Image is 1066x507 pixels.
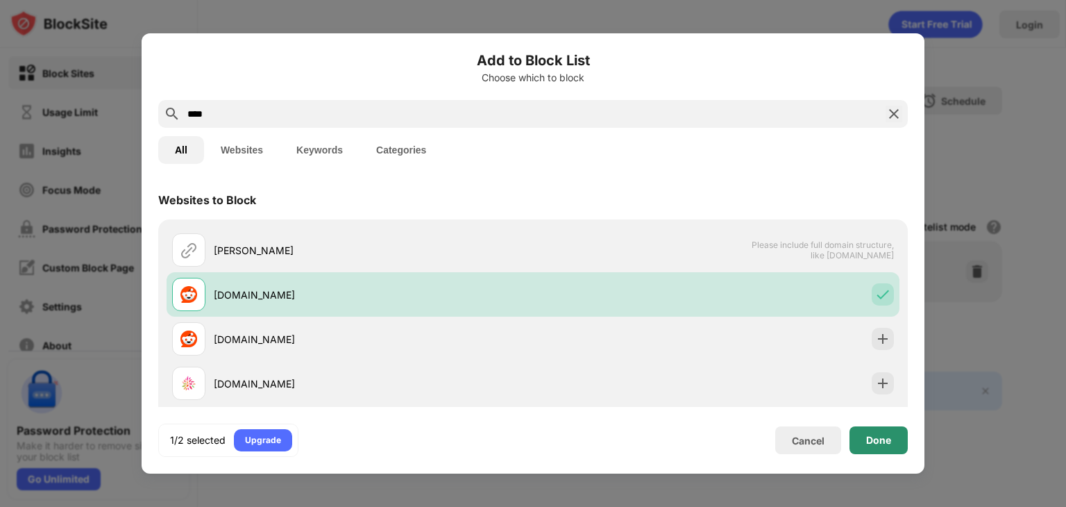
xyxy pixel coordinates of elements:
img: search-close [886,106,902,122]
button: All [158,136,204,164]
div: [DOMAIN_NAME] [214,376,533,391]
div: 1/2 selected [170,433,226,447]
button: Websites [204,136,280,164]
img: favicons [180,286,197,303]
div: [DOMAIN_NAME] [214,332,533,347]
img: url.svg [180,242,197,258]
div: Choose which to block [158,72,908,83]
h6: Add to Block List [158,50,908,71]
div: [DOMAIN_NAME] [214,288,533,302]
img: search.svg [164,106,180,122]
div: Cancel [792,435,824,447]
div: Websites to Block [158,193,256,207]
div: [PERSON_NAME] [214,243,533,258]
img: favicons [180,331,197,347]
img: favicons [180,375,197,392]
div: Upgrade [245,433,281,447]
span: Please include full domain structure, like [DOMAIN_NAME] [751,240,894,260]
div: Done [866,435,891,446]
button: Categories [359,136,443,164]
button: Keywords [280,136,359,164]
